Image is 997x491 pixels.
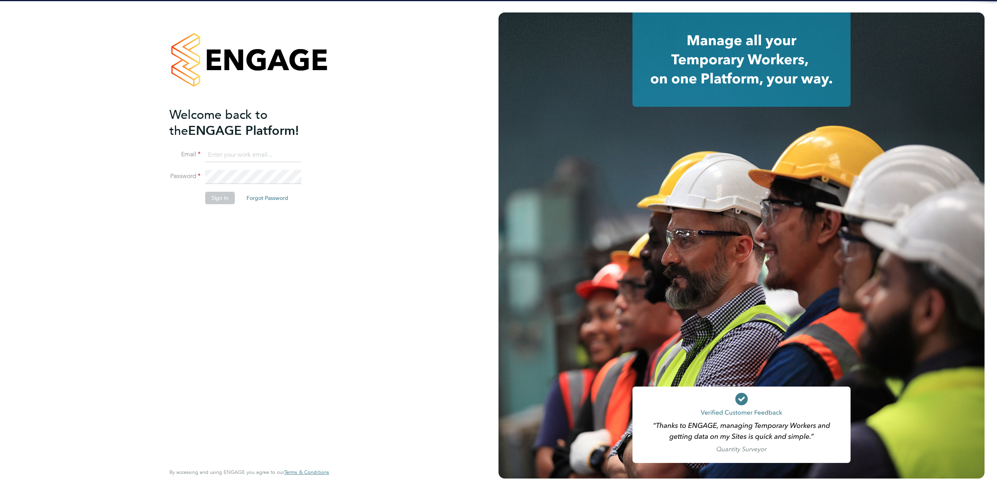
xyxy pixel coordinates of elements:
button: Sign In [205,192,235,204]
span: By accessing and using ENGAGE you agree to our [169,469,329,475]
input: Enter your work email... [205,148,301,162]
a: Terms & Conditions [284,469,329,475]
h2: ENGAGE Platform! [169,107,321,139]
label: Email [169,150,201,159]
label: Password [169,172,201,180]
span: Welcome back to the [169,107,268,138]
button: Forgot Password [240,192,294,204]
